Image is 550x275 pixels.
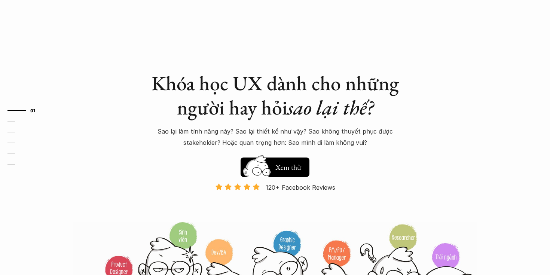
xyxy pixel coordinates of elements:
[241,154,309,177] a: Xem thử
[144,126,406,149] p: Sao lại làm tính năng này? Sao lại thiết kế như vậy? Sao không thuyết phục được stakeholder? Hoặc...
[208,183,342,221] a: 120+ Facebook Reviews
[144,71,406,120] h1: Khóa học UX dành cho những người hay hỏi
[287,94,373,120] em: sao lại thế?
[30,108,36,113] strong: 01
[274,162,302,172] h5: Xem thử
[266,182,335,193] p: 120+ Facebook Reviews
[7,106,43,115] a: 01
